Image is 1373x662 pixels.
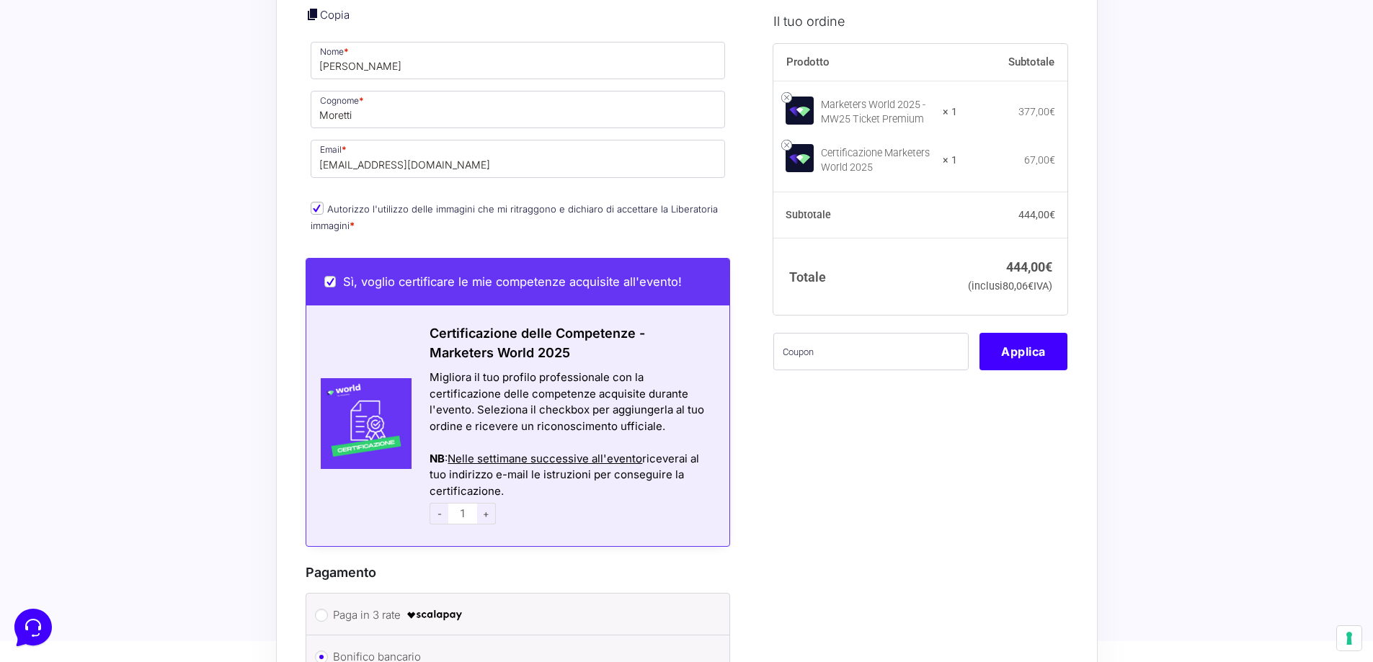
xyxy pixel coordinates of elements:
input: 1 [448,503,477,524]
label: Autorizzo l'utilizzo delle immagini che mi ritraggono e dichiaro di accettare la Liberatoria imma... [311,203,718,231]
span: € [1045,259,1052,274]
a: Copia [320,8,350,22]
th: Subtotale [957,43,1068,81]
span: - [430,503,448,524]
button: Home [12,462,100,496]
span: Trova una risposta [23,179,112,190]
div: Azioni del messaggio [430,434,711,451]
img: dark [46,81,75,109]
img: dark [69,81,98,109]
span: € [1028,280,1034,292]
strong: NB [430,452,445,465]
span: Sì, voglio certificare le mie competenze acquisite all'evento! [343,274,682,289]
small: (inclusi IVA) [968,280,1052,292]
button: Aiuto [188,462,277,496]
img: Certificazione-MW24-300x300-1.jpg [306,378,412,470]
input: Coupon [773,333,969,370]
a: Apri Centro Assistenza [154,179,265,190]
input: Cerca un articolo... [32,210,236,224]
th: Subtotale [773,192,957,238]
span: Inizia una conversazione [94,130,213,141]
label: Paga in 3 rate [333,604,698,626]
bdi: 444,00 [1006,259,1052,274]
bdi: 444,00 [1018,208,1055,220]
div: Certificazione Marketers World 2025 [821,146,933,174]
th: Prodotto [773,43,957,81]
strong: × 1 [943,153,957,167]
div: : riceverai al tuo indirizzo e-mail le istruzioni per conseguire la certificazione. [430,451,711,500]
iframe: Customerly Messenger Launcher [12,606,55,649]
a: Copia i dettagli dell'acquirente [306,7,320,22]
span: € [1049,106,1055,117]
h2: Ciao da Marketers 👋 [12,12,242,35]
bdi: 67,00 [1024,153,1055,165]
span: € [1049,153,1055,165]
span: Certificazione delle Competenze - Marketers World 2025 [430,326,645,360]
span: Le tue conversazioni [23,58,123,69]
p: Aiuto [222,483,243,496]
h3: Il tuo ordine [773,11,1067,30]
p: Messaggi [125,483,164,496]
span: 80,06 [1003,280,1034,292]
button: Applica [979,333,1067,370]
img: Certificazione Marketers World 2025 [786,144,814,172]
img: scalapay-logo-black.png [406,607,463,624]
div: Migliora il tuo profilo professionale con la certificazione delle competenze acquisite durante l'... [430,370,711,434]
img: dark [23,81,52,109]
strong: × 1 [943,105,957,120]
h3: Pagamento [306,563,731,582]
button: Le tue preferenze relative al consenso per le tecnologie di tracciamento [1337,626,1361,650]
button: Messaggi [100,462,189,496]
span: € [1049,208,1055,220]
img: Marketers World 2025 - MW25 Ticket Premium [786,96,814,124]
input: Sì, voglio certificare le mie competenze acquisite all'evento! [324,276,336,287]
th: Totale [773,238,957,315]
span: Nelle settimane successive all'evento [448,452,642,465]
button: Inizia una conversazione [23,121,265,150]
input: Autorizzo l'utilizzo delle immagini che mi ritraggono e dichiaro di accettare la Liberatoria imma... [311,202,324,215]
div: Marketers World 2025 - MW25 Ticket Premium [821,98,933,127]
span: + [477,503,496,524]
p: Home [43,483,68,496]
bdi: 377,00 [1018,106,1055,117]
